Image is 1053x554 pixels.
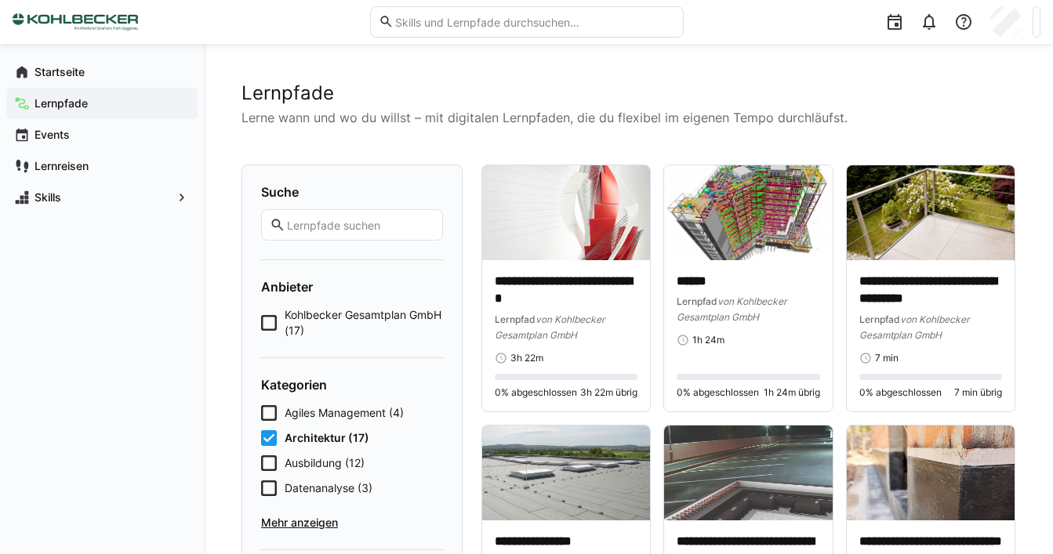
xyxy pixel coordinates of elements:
[677,295,786,323] span: von Kohlbecker Gesamtplan GmbH
[677,295,717,307] span: Lernpfad
[482,425,650,520] img: image
[261,279,443,295] h4: Anbieter
[847,425,1015,520] img: image
[241,108,1015,127] p: Lerne wann und wo du willst – mit digitalen Lernpfaden, die du flexibel im eigenen Tempo durchläu...
[285,218,434,232] input: Lernpfade suchen
[954,386,1002,399] span: 7 min übrig
[664,165,832,260] img: image
[285,430,369,446] span: Architektur (17)
[875,352,899,364] span: 7 min
[261,184,443,200] h4: Suche
[495,313,605,341] span: von Kohlbecker Gesamtplan GmbH
[241,81,1015,105] h2: Lernpfade
[580,386,637,399] span: 3h 22m übrig
[859,386,942,399] span: 0% abgeschlossen
[847,165,1015,260] img: image
[285,480,372,496] span: Datenanalyse (3)
[285,307,443,339] span: Kohlbecker Gesamtplan GmbH (17)
[764,386,820,399] span: 1h 24m übrig
[261,377,443,393] h4: Kategorien
[664,425,832,520] img: image
[692,334,724,346] span: 1h 24m
[495,386,577,399] span: 0% abgeschlossen
[495,313,536,325] span: Lernpfad
[261,515,443,530] span: Mehr anzeigen
[677,386,759,399] span: 0% abgeschlossen
[285,455,365,471] span: Ausbildung (12)
[859,313,969,341] span: von Kohlbecker Gesamtplan GmbH
[482,165,650,260] img: image
[510,352,543,364] span: 3h 22m
[859,313,900,325] span: Lernpfad
[394,15,674,29] input: Skills und Lernpfade durchsuchen…
[285,405,404,421] span: Agiles Management (4)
